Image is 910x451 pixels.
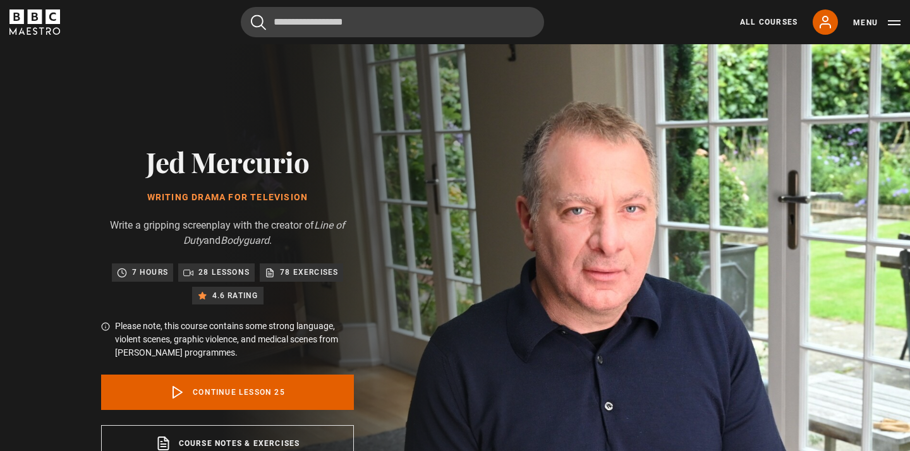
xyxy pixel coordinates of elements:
svg: BBC Maestro [9,9,60,35]
button: Toggle navigation [853,16,901,29]
p: 7 hours [132,266,168,279]
a: All Courses [740,16,798,28]
i: Bodyguard [221,234,269,246]
button: Submit the search query [251,15,266,30]
h1: Writing Drama for Television [101,193,354,203]
p: 78 exercises [280,266,338,279]
p: Write a gripping screenplay with the creator of and . [101,218,354,248]
p: 28 lessons [198,266,250,279]
input: Search [241,7,544,37]
p: Please note, this course contains some strong language, violent scenes, graphic violence, and med... [115,320,354,359]
a: Continue lesson 25 [101,375,354,410]
h2: Jed Mercurio [101,145,354,177]
p: 4.6 rating [212,289,258,302]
